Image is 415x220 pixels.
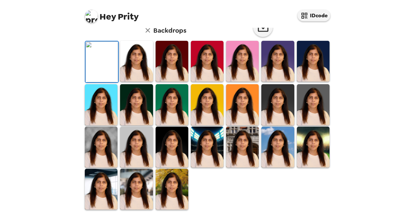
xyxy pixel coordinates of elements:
img: Original [85,41,118,82]
span: Prity [85,7,139,21]
span: Hey [100,11,116,23]
img: profile pic [85,10,98,23]
button: IDcode [298,10,330,21]
h6: Backdrops [153,25,186,36]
